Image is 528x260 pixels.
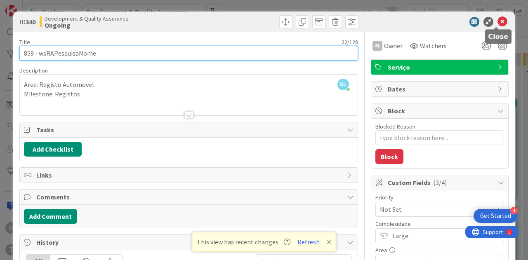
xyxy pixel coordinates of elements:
span: Custom Fields [388,178,493,187]
button: Add Checklist [24,142,82,157]
div: 22 / 128 [33,38,358,46]
label: Blocked Reason [375,123,415,130]
span: Development & Quality Assurance [45,15,129,22]
span: Dates [388,84,493,94]
span: Large [392,230,486,241]
button: Add Comment [24,209,77,224]
span: Comments [36,192,343,202]
span: ID [19,17,35,27]
span: Serviço [388,62,493,72]
div: Get Started [480,212,511,220]
span: Links [36,170,343,180]
span: Watchers [420,41,447,51]
div: 1 [43,3,45,10]
div: Area [375,247,504,253]
p: Milestone: Registos [24,89,354,99]
span: This view has recent changes. [197,237,290,247]
div: SL [372,41,382,51]
h5: Close [488,33,508,40]
b: Ongoing [45,22,129,28]
label: Title [19,38,30,46]
span: ( 3/4 ) [433,178,447,187]
div: Open Get Started checklist, remaining modules: 4 [474,209,518,223]
span: Support [17,1,38,11]
div: 4 [510,207,518,214]
p: Area: Registo Automovel [24,80,354,89]
span: Owner [384,41,403,51]
span: Not Set [380,204,486,215]
input: type card name here... [19,46,358,61]
button: Refresh [295,237,323,247]
span: History [36,237,343,247]
span: Description [19,67,48,74]
span: Tasks [36,125,343,135]
span: SL [337,79,349,90]
b: 340 [26,18,35,26]
div: Priority [375,194,504,200]
div: Complexidade [375,221,504,227]
button: Block [375,149,403,164]
span: Block [388,106,493,116]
